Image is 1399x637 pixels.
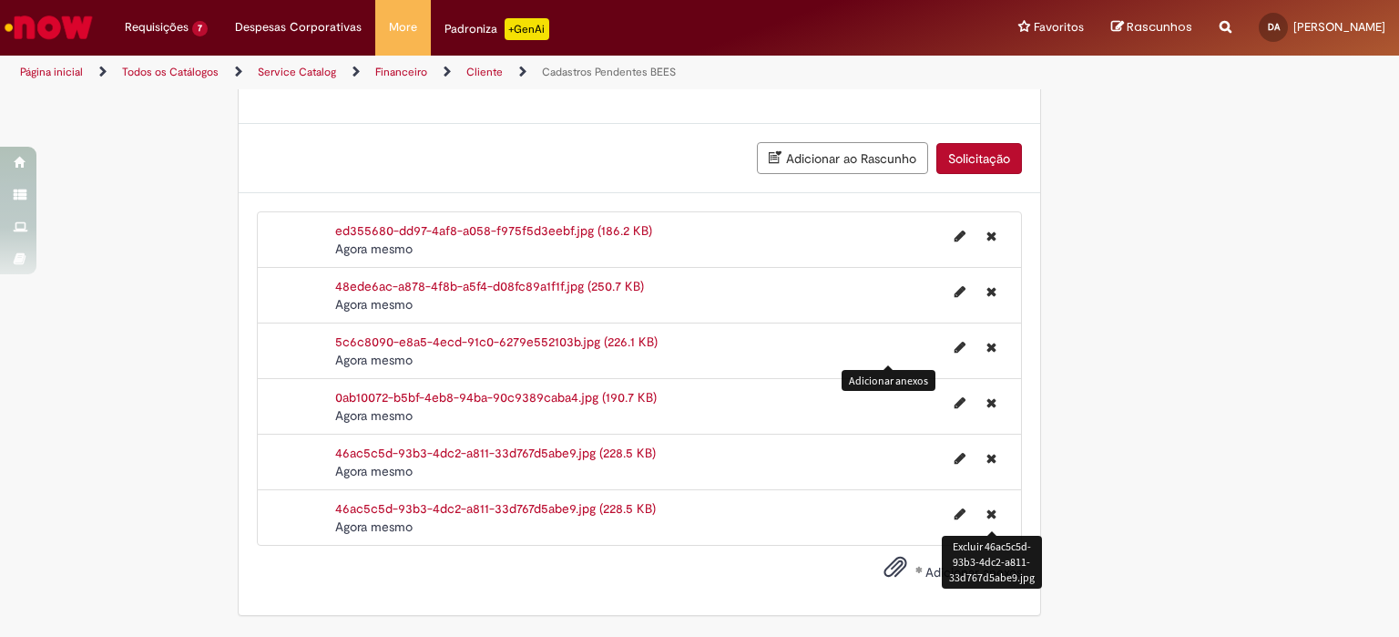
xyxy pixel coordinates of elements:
[925,564,1022,580] span: Adicionar anexos
[20,65,83,79] a: Página inicial
[542,65,676,79] a: Cadastros Pendentes BEES
[975,333,1007,362] button: Excluir 5c6c8090-e8a5-4ecd-91c0-6279e552103b.jpg
[944,444,976,473] button: Editar nome de arquivo 46ac5c5d-93b3-4dc2-a811-33d767d5abe9.jpg
[944,388,976,417] button: Editar nome de arquivo 0ab10072-b5bf-4eb8-94ba-90c9389caba4.jpg
[944,499,976,529] button: Editar nome de arquivo 46ac5c5d-93b3-4dc2-a811-33d767d5abe9.jpg
[466,65,503,79] a: Cliente
[975,277,1007,306] button: Excluir 48ede6ac-a878-4f8b-a5f4-d08fc89a1f1f.jpg
[505,18,549,40] p: +GenAi
[335,334,658,350] a: 5c6c8090-e8a5-4ecd-91c0-6279e552103b.jpg (226.1 KB)
[335,296,413,313] time: 01/10/2025 13:54:02
[335,352,413,368] span: Agora mesmo
[335,407,413,424] span: Agora mesmo
[235,18,362,36] span: Despesas Corporativas
[975,444,1007,473] button: Excluir 46ac5c5d-93b3-4dc2-a811-33d767d5abe9.jpg
[2,9,96,46] img: ServiceNow
[335,352,413,368] time: 01/10/2025 13:53:59
[335,463,413,479] span: Agora mesmo
[335,278,644,294] a: 48ede6ac-a878-4f8b-a5f4-d08fc89a1f1f.jpg (250.7 KB)
[944,333,976,362] button: Editar nome de arquivo 5c6c8090-e8a5-4ecd-91c0-6279e552103b.jpg
[335,222,652,239] a: ed355680-dd97-4af8-a058-f975f5d3eebf.jpg (186.2 KB)
[335,519,413,535] span: Agora mesmo
[258,65,336,79] a: Service Catalog
[375,65,427,79] a: Financeiro
[975,221,1007,251] button: Excluir ed355680-dd97-4af8-a058-f975f5d3eebf.jpg
[1111,19,1192,36] a: Rascunhos
[125,18,189,36] span: Requisições
[335,463,413,479] time: 01/10/2025 13:53:54
[944,277,976,306] button: Editar nome de arquivo 48ede6ac-a878-4f8b-a5f4-d08fc89a1f1f.jpg
[1293,19,1385,35] span: [PERSON_NAME]
[1268,21,1280,33] span: DA
[936,143,1022,174] button: Solicitação
[942,536,1042,588] div: Excluir 46ac5c5d-93b3-4dc2-a811-33d767d5abe9.jpg
[14,56,919,89] ul: Trilhas de página
[1127,18,1192,36] span: Rascunhos
[335,296,413,313] span: Agora mesmo
[122,65,219,79] a: Todos os Catálogos
[192,21,208,36] span: 7
[944,221,976,251] button: Editar nome de arquivo ed355680-dd97-4af8-a058-f975f5d3eebf.jpg
[975,499,1007,529] button: Excluir 46ac5c5d-93b3-4dc2-a811-33d767d5abe9.jpg
[335,519,413,535] time: 01/10/2025 13:53:21
[335,389,657,406] a: 0ab10072-b5bf-4eb8-94ba-90c9389caba4.jpg (190.7 KB)
[757,142,928,174] button: Adicionar ao Rascunho
[842,370,935,391] div: Adicionar anexos
[1034,18,1084,36] span: Favoritos
[444,18,549,40] div: Padroniza
[335,241,413,257] time: 01/10/2025 13:54:05
[975,388,1007,417] button: Excluir 0ab10072-b5bf-4eb8-94ba-90c9389caba4.jpg
[335,445,656,461] a: 46ac5c5d-93b3-4dc2-a811-33d767d5abe9.jpg (228.5 KB)
[879,550,912,592] button: Adicionar anexos
[335,241,413,257] span: Agora mesmo
[335,500,656,517] a: 46ac5c5d-93b3-4dc2-a811-33d767d5abe9.jpg (228.5 KB)
[335,407,413,424] time: 01/10/2025 13:53:56
[389,18,417,36] span: More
